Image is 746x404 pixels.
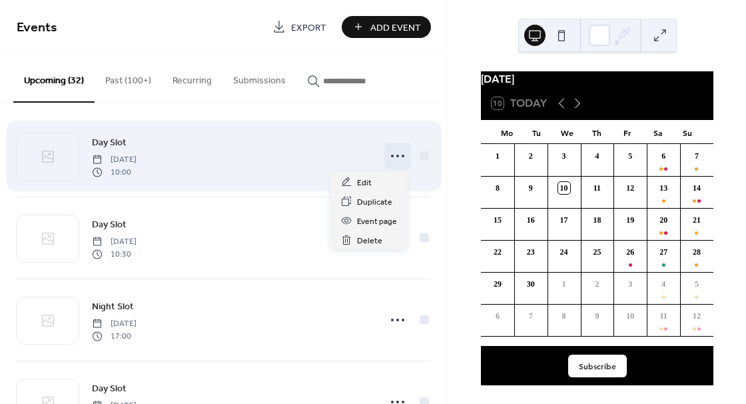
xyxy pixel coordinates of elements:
span: Day Slot [92,382,127,396]
div: 29 [492,278,504,290]
div: Fr [612,120,642,144]
div: 20 [657,214,669,226]
div: 30 [525,278,537,290]
div: 12 [691,310,703,322]
span: Events [17,15,57,41]
span: Delete [357,234,382,248]
div: 28 [691,246,703,258]
button: Add Event [342,16,431,38]
a: Day Slot [92,135,127,150]
a: Night Slot [92,299,134,314]
button: Past (100+) [95,54,162,101]
div: 9 [525,182,537,194]
div: 21 [691,214,703,226]
span: [DATE] [92,236,137,248]
span: [DATE] [92,318,137,330]
div: 13 [657,182,669,194]
div: 25 [591,246,603,258]
div: 27 [657,246,669,258]
span: Add Event [370,21,421,35]
span: Edit [357,176,372,190]
div: 10 [558,182,570,194]
div: 7 [691,150,703,162]
div: 5 [691,278,703,290]
div: 5 [624,150,636,162]
div: 4 [657,278,669,290]
div: 17 [558,214,570,226]
div: Th [582,120,612,144]
span: 17:00 [92,330,137,342]
div: 12 [624,182,636,194]
div: Mo [492,120,522,144]
div: Sa [642,120,672,144]
div: 26 [624,246,636,258]
div: 3 [558,150,570,162]
div: 4 [591,150,603,162]
span: Night Slot [92,300,134,314]
span: Day Slot [92,136,127,150]
div: 8 [492,182,504,194]
div: 9 [591,310,603,322]
div: 1 [558,278,570,290]
span: [DATE] [92,154,137,166]
div: 10 [624,310,636,322]
div: 22 [492,246,504,258]
div: 11 [657,310,669,322]
div: 14 [691,182,703,194]
span: 10:00 [92,166,137,178]
div: 18 [591,214,603,226]
div: 2 [525,150,537,162]
button: Subscribe [568,355,627,377]
div: Tu [522,120,552,144]
div: 6 [657,150,669,162]
div: 6 [492,310,504,322]
div: 1 [492,150,504,162]
div: 15 [492,214,504,226]
a: Day Slot [92,217,127,232]
span: 10:30 [92,248,137,260]
div: 16 [525,214,537,226]
span: Export [291,21,326,35]
div: 3 [624,278,636,290]
div: 19 [624,214,636,226]
button: Recurring [162,54,222,101]
span: Event page [357,215,397,229]
div: 11 [591,182,603,194]
div: 24 [558,246,570,258]
div: We [552,120,582,144]
span: Duplicate [357,195,392,209]
div: Su [673,120,703,144]
span: Day Slot [92,218,127,232]
button: Submissions [222,54,296,101]
div: 2 [591,278,603,290]
a: Day Slot [92,381,127,396]
div: 8 [558,310,570,322]
div: 7 [525,310,537,322]
div: 23 [525,246,537,258]
a: Export [262,16,336,38]
div: [DATE] [481,71,713,87]
button: Upcoming (32) [13,54,95,103]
